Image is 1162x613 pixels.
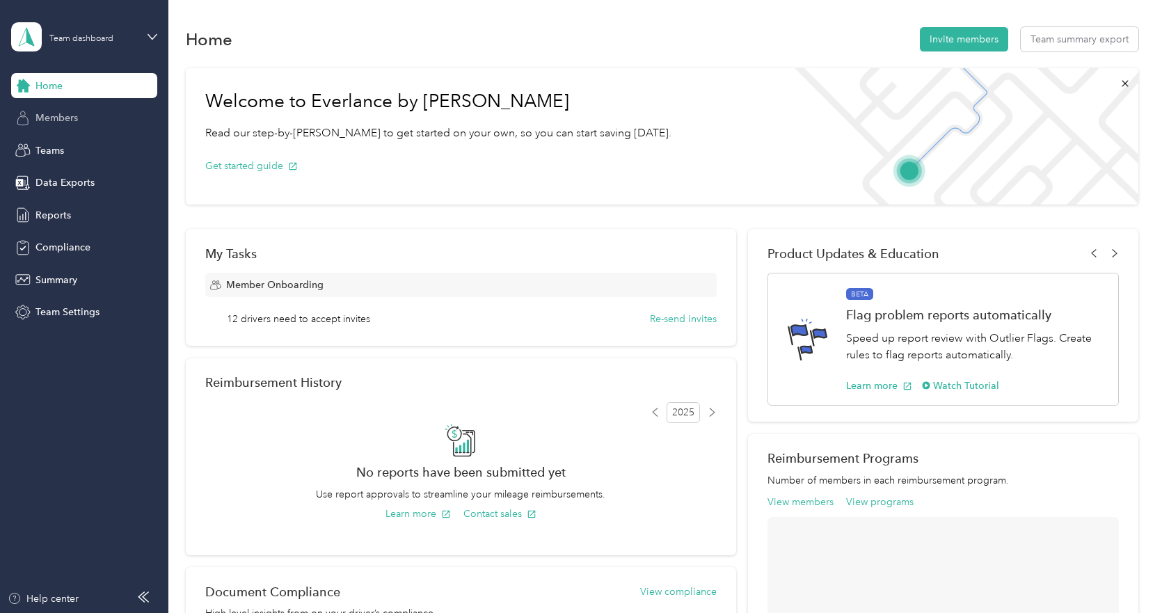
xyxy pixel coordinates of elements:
span: Summary [35,273,77,287]
span: Reports [35,208,71,223]
button: View members [767,495,834,509]
span: Members [35,111,78,125]
h2: Reimbursement History [205,375,342,390]
span: 12 drivers need to accept invites [227,312,370,326]
button: View compliance [640,584,717,599]
span: Home [35,79,63,93]
button: Team summary export [1021,27,1138,51]
p: Speed up report review with Outlier Flags. Create rules to flag reports automatically. [846,330,1103,364]
button: Learn more [846,379,912,393]
h1: Welcome to Everlance by [PERSON_NAME] [205,90,671,113]
h1: Flag problem reports automatically [846,308,1103,322]
span: Member Onboarding [226,278,324,292]
span: Team Settings [35,305,100,319]
h1: Home [186,32,232,47]
button: Invite members [920,27,1008,51]
p: Number of members in each reimbursement program. [767,473,1118,488]
h2: No reports have been submitted yet [205,465,717,479]
button: Learn more [385,507,451,521]
button: View programs [846,495,914,509]
span: 2025 [667,402,700,423]
span: Compliance [35,240,90,255]
div: My Tasks [205,246,717,261]
p: Read our step-by-[PERSON_NAME] to get started on your own, so you can start saving [DATE]. [205,125,671,142]
span: Teams [35,143,64,158]
button: Get started guide [205,159,298,173]
span: Product Updates & Education [767,246,939,261]
h2: Document Compliance [205,584,340,599]
img: Welcome to everlance [781,68,1138,205]
button: Watch Tutorial [922,379,999,393]
button: Contact sales [463,507,536,521]
button: Help center [8,591,79,606]
span: BETA [846,288,873,301]
iframe: Everlance-gr Chat Button Frame [1084,535,1162,613]
button: Re-send invites [650,312,717,326]
span: Data Exports [35,175,95,190]
p: Use report approvals to streamline your mileage reimbursements. [205,487,717,502]
h2: Reimbursement Programs [767,451,1118,465]
div: Team dashboard [49,35,113,43]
